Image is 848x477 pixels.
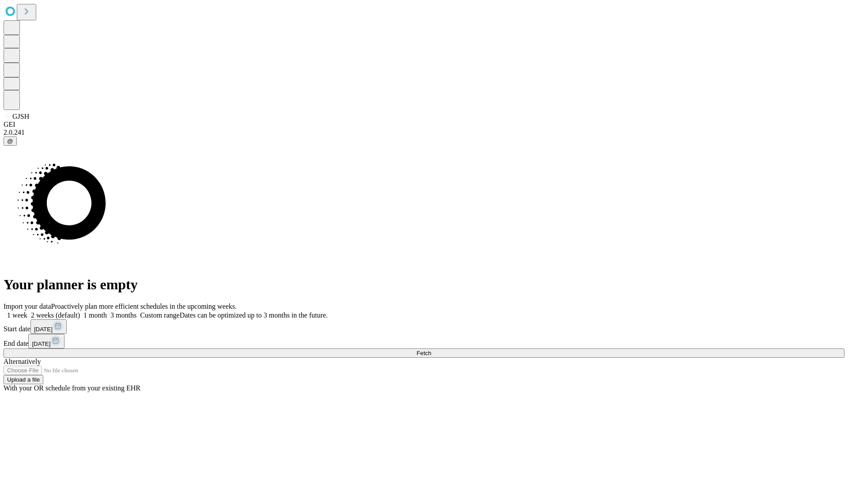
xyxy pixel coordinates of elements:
button: @ [4,136,17,146]
div: 2.0.241 [4,129,844,136]
span: Dates can be optimized up to 3 months in the future. [180,311,328,319]
span: 1 month [83,311,107,319]
button: Fetch [4,348,844,358]
span: GJSH [12,113,29,120]
button: [DATE] [28,334,64,348]
button: [DATE] [30,319,67,334]
div: Start date [4,319,844,334]
div: End date [4,334,844,348]
span: Fetch [416,350,431,356]
h1: Your planner is empty [4,276,844,293]
span: 2 weeks (default) [31,311,80,319]
span: @ [7,138,13,144]
span: [DATE] [32,341,50,347]
span: Custom range [140,311,179,319]
span: Alternatively [4,358,41,365]
span: [DATE] [34,326,53,333]
span: Import your data [4,303,51,310]
button: Upload a file [4,375,43,384]
span: 1 week [7,311,27,319]
div: GEI [4,121,844,129]
span: With your OR schedule from your existing EHR [4,384,140,392]
span: 3 months [110,311,136,319]
span: Proactively plan more efficient schedules in the upcoming weeks. [51,303,237,310]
